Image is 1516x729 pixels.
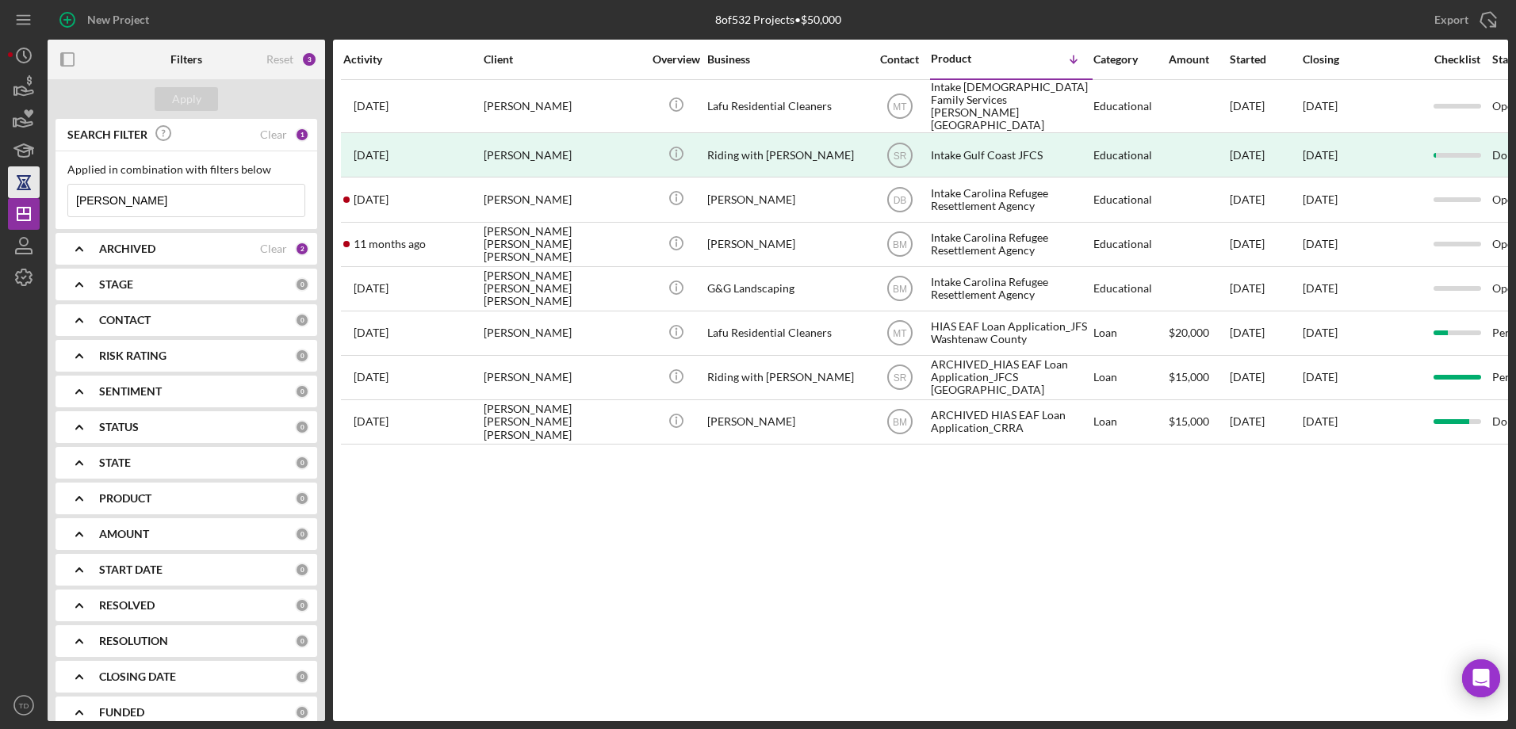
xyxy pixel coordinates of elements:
text: BM [893,239,907,250]
time: 2024-11-25 21:08 [354,282,389,295]
div: Amount [1169,53,1228,66]
div: Overview [646,53,706,66]
div: Client [484,53,642,66]
div: 0 [295,563,309,577]
div: [PERSON_NAME] [484,312,642,354]
div: Started [1230,53,1301,66]
div: $20,000 [1169,312,1228,354]
b: AMOUNT [99,528,149,540]
div: Export [1434,4,1468,36]
div: 0 [295,384,309,399]
div: [PERSON_NAME] [707,401,866,443]
div: 8 of 532 Projects • $50,000 [715,13,841,26]
div: 3 [301,52,317,67]
div: Reset [266,53,293,66]
text: BM [893,417,907,428]
b: Filters [170,53,202,66]
div: Lafu Residential Cleaners [707,312,866,354]
div: [PERSON_NAME] [484,178,642,220]
b: RISK RATING [99,349,167,362]
div: New Project [87,4,149,36]
div: Riding with [PERSON_NAME] [707,134,866,176]
text: TD [19,701,29,710]
div: [PERSON_NAME] [PERSON_NAME] [PERSON_NAME] [484,268,642,310]
div: [PERSON_NAME] [PERSON_NAME] [PERSON_NAME] [484,401,642,443]
div: Applied in combination with filters below [67,163,305,176]
button: Apply [155,87,218,111]
div: Educational [1093,178,1167,220]
div: G&G Landscaping [707,268,866,310]
div: $15,000 [1169,357,1228,399]
div: Closing [1303,53,1422,66]
div: [DATE] [1230,401,1301,443]
div: Business [707,53,866,66]
div: 0 [295,634,309,648]
div: HIAS EAF Loan Application_JFS Washtenaw County [931,312,1089,354]
div: 0 [295,420,309,434]
time: [DATE] [1303,281,1338,295]
b: STAGE [99,278,133,291]
div: [DATE] [1230,81,1301,132]
b: START DATE [99,563,163,576]
b: SEARCH FILTER [67,128,147,141]
div: [PERSON_NAME] [PERSON_NAME] [PERSON_NAME] [484,223,642,265]
div: ARCHIVED HIAS EAF Loan Application_CRRA [931,401,1089,443]
div: Activity [343,53,482,66]
b: FUNDED [99,706,144,719]
time: [DATE] [1303,237,1338,250]
div: 0 [295,705,309,719]
time: 2024-01-03 11:51 [354,149,389,162]
b: STATE [99,456,131,469]
div: [DATE] [1230,312,1301,354]
b: RESOLUTION [99,635,168,647]
div: Category [1093,53,1167,66]
div: Contact [870,53,929,66]
div: 1 [295,128,309,142]
text: SR [893,151,906,162]
button: TD [8,689,40,721]
div: Checklist [1423,53,1491,66]
text: DB [893,195,906,206]
div: [DATE] [1230,178,1301,220]
b: PRODUCT [99,492,151,505]
text: MT [893,328,907,339]
div: Educational [1093,81,1167,132]
text: SR [893,372,906,384]
div: 0 [295,313,309,327]
div: [PERSON_NAME] [484,134,642,176]
div: Intake Carolina Refugee Resettlement Agency [931,178,1089,220]
div: 0 [295,277,309,292]
div: 0 [295,456,309,470]
div: Loan [1093,357,1167,399]
div: 0 [295,349,309,363]
time: 2023-07-24 18:24 [354,193,389,206]
time: 2025-05-20 13:53 [354,100,389,113]
div: Loan [1093,312,1167,354]
div: Loan [1093,401,1167,443]
div: [PERSON_NAME] [484,81,642,132]
button: Export [1418,4,1508,36]
b: SENTIMENT [99,385,162,398]
div: Clear [260,242,287,255]
time: [DATE] [1303,414,1338,428]
time: 2024-01-31 15:49 [354,371,389,384]
div: [PERSON_NAME] [707,223,866,265]
div: [DATE] [1230,134,1301,176]
div: [PERSON_NAME] [707,178,866,220]
b: RESOLVED [99,599,155,612]
div: 0 [295,670,309,684]
text: BM [893,284,907,295]
time: [DATE] [1303,370,1338,384]
time: 2024-10-10 14:41 [354,415,389,428]
div: Clear [260,128,287,141]
div: ARCHIVED_HIAS EAF Loan Application_JFCS [GEOGRAPHIC_DATA] [931,357,1089,399]
div: Lafu Residential Cleaners [707,81,866,132]
b: ARCHIVED [99,242,155,255]
time: [DATE] [1303,193,1338,206]
b: CLOSING DATE [99,670,176,683]
b: STATUS [99,421,139,433]
div: Intake Carolina Refugee Resettlement Agency [931,223,1089,265]
div: Educational [1093,223,1167,265]
b: CONTACT [99,314,151,326]
div: 0 [295,598,309,613]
